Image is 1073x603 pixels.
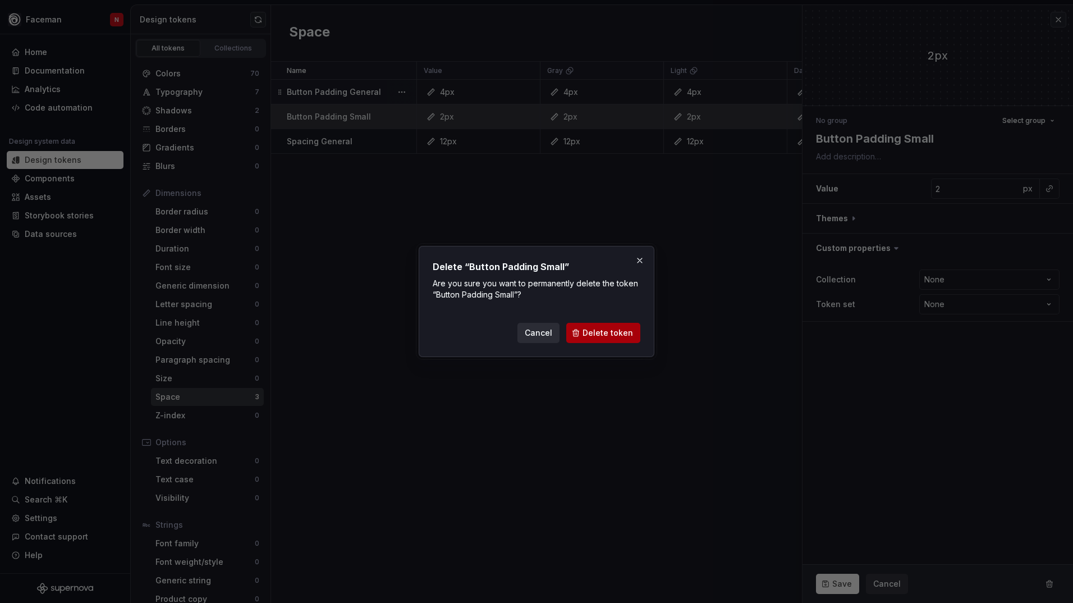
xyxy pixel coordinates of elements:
[566,323,640,343] button: Delete token
[583,327,633,339] span: Delete token
[433,278,640,300] p: Are you sure you want to permanently delete the token “Button Padding Small”?
[433,260,640,273] h2: Delete “Button Padding Small”
[517,323,560,343] button: Cancel
[525,327,552,339] span: Cancel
